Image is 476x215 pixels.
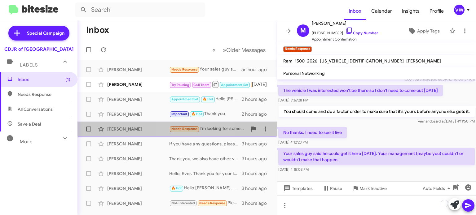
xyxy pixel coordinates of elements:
div: 2 hours ago [242,111,272,117]
span: Appointment Set [221,83,248,87]
span: Older Messages [226,47,266,54]
span: Auto Fields [423,183,452,194]
div: CDJR of [GEOGRAPHIC_DATA] [4,46,73,52]
div: 3 hours ago [242,170,272,177]
div: 3 hours ago [242,156,272,162]
button: Pause [318,183,347,194]
h1: Inbox [86,25,109,35]
p: No thanks. I need to see it live [278,127,347,138]
span: vernando [DATE] 4:11:50 PM [418,119,475,123]
div: Please check your records [169,200,242,207]
span: Templates [282,183,313,194]
div: [PERSON_NAME] [107,67,169,73]
div: [PERSON_NAME] [107,141,169,147]
div: Thank you, we also have other vehicles if you would like to take a look at some on our website [169,156,242,162]
button: Apply Tags [401,25,446,37]
button: Templates [277,183,318,194]
span: 🔥 Hot [192,112,202,116]
span: [DATE] 4:12:23 PM [278,140,308,144]
div: 3 hours ago [242,185,272,191]
span: More [20,139,33,144]
nav: Page navigation example [209,44,269,56]
div: To enrich screen reader interactions, please activate Accessibility in Grammarly extension settings [277,195,476,215]
a: Special Campaign [8,26,69,41]
span: 🔥 Hot [203,97,213,101]
span: Mark Inactive [359,183,387,194]
div: [PERSON_NAME] [107,156,169,162]
input: Search [75,2,205,17]
span: Ram [283,58,292,64]
span: Appointment Set [171,97,199,101]
span: Call Them [193,83,209,87]
div: [PERSON_NAME] [107,96,169,102]
span: Save a Deal [18,121,41,127]
span: Needs Response [171,127,198,131]
div: [PERSON_NAME] [107,81,169,88]
div: Hello [PERSON_NAME], Thank you for your inquiry. Are you available to stop by either [DATE] or [D... [169,185,242,192]
div: If you have any questions, please text me or call me, [PERSON_NAME], at [PHONE_NUMBER]. Thank you. [169,141,242,147]
span: M [300,26,306,36]
p: Your sales guy said he could get it here [DATE]. Your management (maybe you) couldn't or wouldn't... [278,148,475,165]
span: All Conversations [18,106,53,112]
span: Special Campaign [27,30,64,36]
span: Needs Response [171,67,198,71]
button: Previous [209,44,219,56]
p: You should come and do a factor order to make sure that it's yours before anyone else gets it. [279,106,475,117]
div: Hello [PERSON_NAME], Thank you for your inquiry. Are you available to stop by either [DATE] or [D... [169,96,242,103]
span: Appointment Confirmation [312,36,378,42]
a: Copy Number [346,31,378,35]
div: [DATE] [252,81,272,88]
span: [PERSON_NAME] [312,19,378,27]
span: Inbox [18,76,70,83]
a: Inbox [344,2,366,20]
div: 3 hours ago [242,141,272,147]
span: said at [434,119,445,123]
span: [PHONE_NUMBER] [312,27,378,36]
div: Inbound Call [169,80,252,88]
div: 2 hours ago [242,96,272,102]
div: [PERSON_NAME] [107,126,169,132]
p: The vehicle I was interested won't be there so I don't need to come out [DATE] [278,85,443,96]
div: [PERSON_NAME] [107,170,169,177]
span: 2026 [307,58,317,64]
a: Insights [397,2,425,20]
span: Personal Networking [283,71,325,76]
span: [US_VEHICLE_IDENTIFICATION_NUMBER] [320,58,404,64]
span: Needs Response [199,201,226,205]
a: Calendar [366,2,397,20]
span: Important [171,112,187,116]
button: Auto Fields [418,183,457,194]
div: an hour ago [241,67,272,73]
div: Hello, Ever. Thank you for your inquiry. Are you available to stop by either [DATE] or [DATE] for... [169,170,242,177]
div: [PERSON_NAME] [107,111,169,117]
span: [DATE] 3:36:28 PM [278,98,308,102]
span: Apply Tags [417,25,440,37]
div: [PERSON_NAME] [107,185,169,191]
span: 🔥 Hot [171,186,182,190]
div: [PERSON_NAME] [107,200,169,206]
div: I'm looking for something at $5k [169,125,247,132]
button: vw [449,5,469,15]
small: Needs Response [283,46,312,52]
span: Pause [330,183,342,194]
button: Next [219,44,269,56]
span: Try Pausing [171,83,189,87]
span: [DATE] 4:15:03 PM [278,167,309,172]
div: Your sales guy said he could get it here [DATE]. Your management (maybe you) couldn't or wouldn't... [169,66,241,73]
span: Not-Interested [171,201,195,205]
span: « [212,46,216,54]
span: (1) [65,76,70,83]
a: Profile [425,2,449,20]
span: Labels [20,62,38,68]
div: vw [454,5,465,15]
div: Thank you [169,110,242,118]
div: 3 hours ago [242,200,272,206]
span: Needs Response [18,91,70,97]
span: [PERSON_NAME] [406,58,441,64]
span: » [223,46,226,54]
button: Mark Inactive [347,183,392,194]
span: 1500 [295,58,305,64]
